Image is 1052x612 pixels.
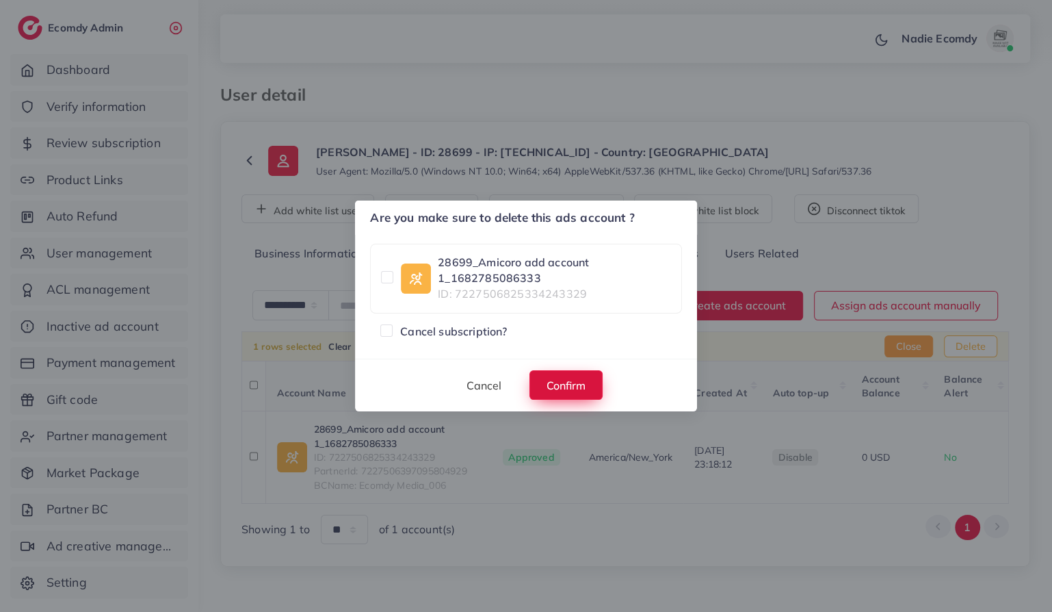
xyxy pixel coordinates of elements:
button: Cancel [449,370,518,400]
button: Confirm [529,370,603,400]
h5: Are you make sure to delete this ads account ? [370,209,634,227]
span: Cancel subscription? [400,324,507,340]
img: ic-ad-info.7fc67b75.svg [401,264,431,294]
span: Confirm [547,379,586,392]
span: ID: 7227506825334243329 [438,286,670,302]
a: 28699_Amicoro add account 1_1682785086333 [438,255,670,286]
